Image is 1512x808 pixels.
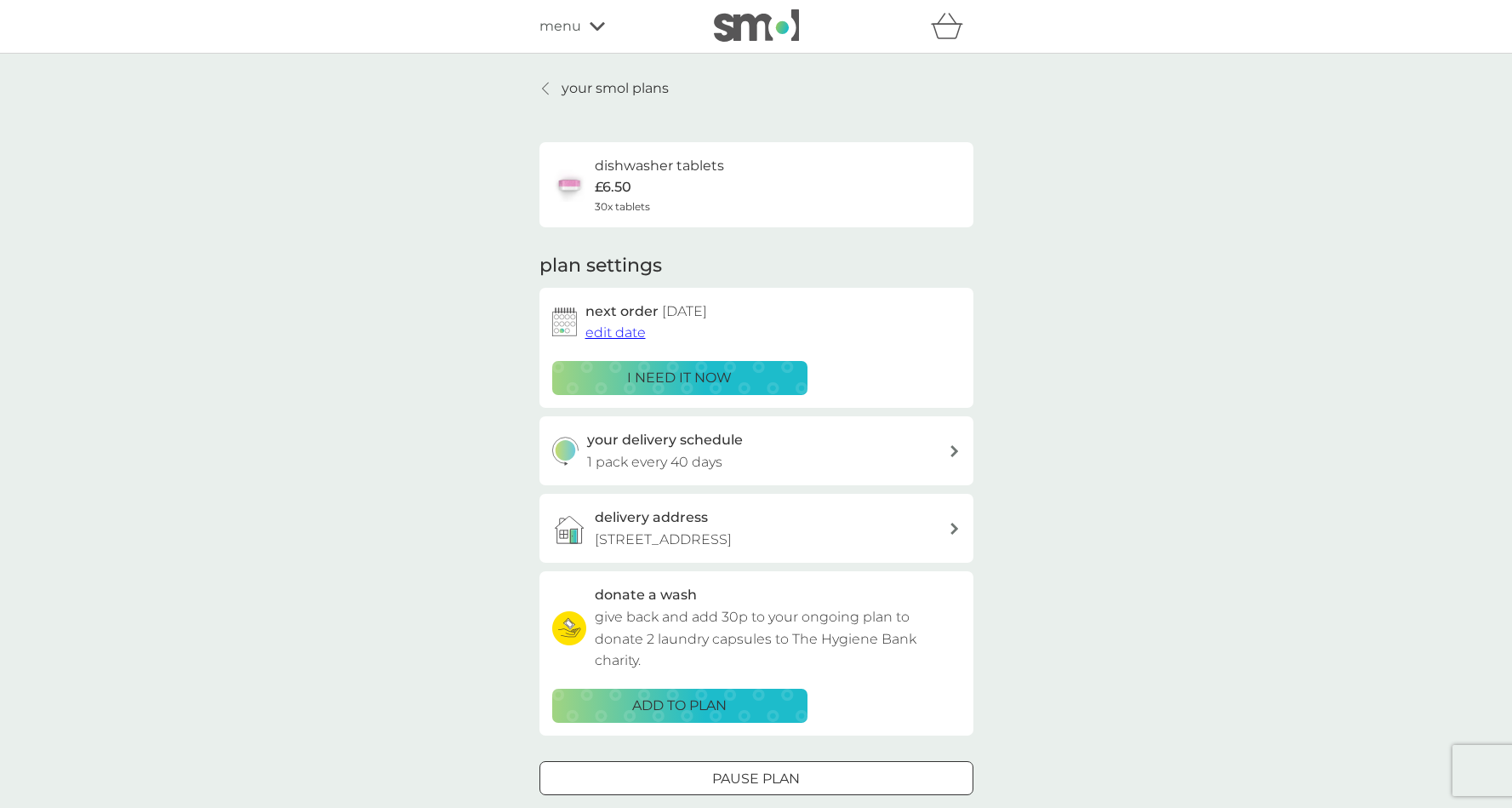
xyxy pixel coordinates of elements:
[585,322,646,344] button: edit date
[539,761,973,795] button: Pause plan
[539,494,973,563] a: delivery address[STREET_ADDRESS]
[587,451,722,473] p: 1 pack every 40 days
[585,324,646,341] span: edit date
[552,361,807,395] button: i need it now
[539,15,581,37] span: menu
[552,168,586,202] img: dishwasher tablets
[595,198,650,215] span: 30x tablets
[539,416,973,485] button: your delivery schedule1 pack every 40 days
[562,77,669,100] p: your smol plans
[662,303,707,319] span: [DATE]
[931,9,973,43] div: basket
[539,77,669,100] a: your smol plans
[595,507,708,529] h3: delivery address
[627,367,732,389] p: i need it now
[595,606,961,672] p: give back and add 30p to your ongoing plan to donate 2 laundry capsules to The Hygiene Bank charity.
[595,584,697,606] h3: donate a wash
[595,176,631,198] p: £6.50
[585,301,707,323] h2: next order
[714,9,799,42] img: smol
[539,253,662,279] h2: plan settings
[595,155,724,177] h6: dishwasher tablets
[552,689,807,723] button: ADD TO PLAN
[595,529,732,551] p: [STREET_ADDRESS]
[632,695,727,717] p: ADD TO PLAN
[712,768,800,790] p: Pause plan
[587,429,743,451] h3: your delivery schedule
